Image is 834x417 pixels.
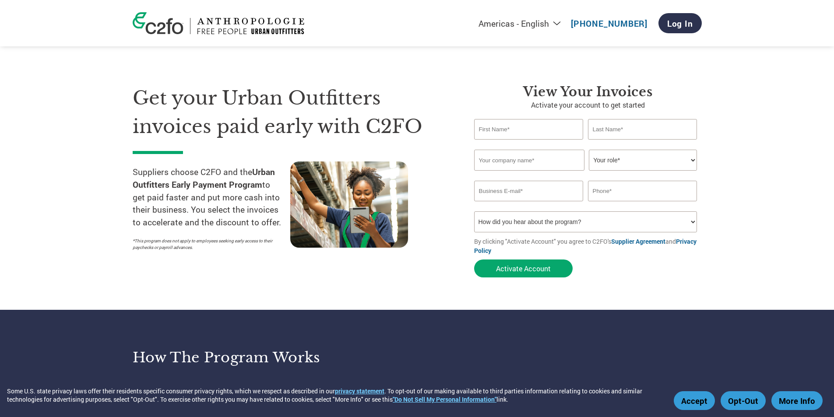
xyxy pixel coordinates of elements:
[393,395,496,403] a: "Do Not Sell My Personal Information"
[588,202,697,208] div: Inavlid Phone Number
[133,166,275,190] strong: Urban Outfitters Early Payment Program
[133,166,290,229] p: Suppliers choose C2FO and the to get paid faster and put more cash into their business. You selec...
[474,84,702,100] h3: View Your Invoices
[474,172,697,177] div: Invalid company name or company name is too long
[474,259,573,277] button: Activate Account
[674,391,715,410] button: Accept
[474,150,584,171] input: Your company name*
[474,181,584,201] input: Invalid Email format
[474,140,584,146] div: Invalid first name or first name is too long
[7,387,669,403] div: Some U.S. state privacy laws offer their residents specific consumer privacy rights, which we res...
[197,18,304,34] img: Urban Outfitters
[771,391,823,410] button: More Info
[474,237,697,255] a: Privacy Policy
[474,202,584,208] div: Inavlid Email Address
[571,18,647,29] a: [PHONE_NUMBER]
[335,387,384,395] a: privacy statement
[588,140,697,146] div: Invalid last name or last name is too long
[133,84,448,140] h1: Get your Urban Outfitters invoices paid early with C2FO
[133,12,183,34] img: c2fo logo
[658,13,702,33] a: Log In
[588,119,697,140] input: Last Name*
[133,349,406,366] h3: How the program works
[474,119,584,140] input: First Name*
[589,150,697,171] select: Title/Role
[474,100,702,110] p: Activate your account to get started
[611,237,665,245] a: Supplier Agreement
[133,238,282,251] p: *This program does not apply to employees seeking early access to their paychecks or payroll adva...
[290,161,408,248] img: supply chain worker
[721,391,766,410] button: Opt-Out
[474,237,702,255] p: By clicking "Activate Account" you agree to C2FO's and
[588,181,697,201] input: Phone*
